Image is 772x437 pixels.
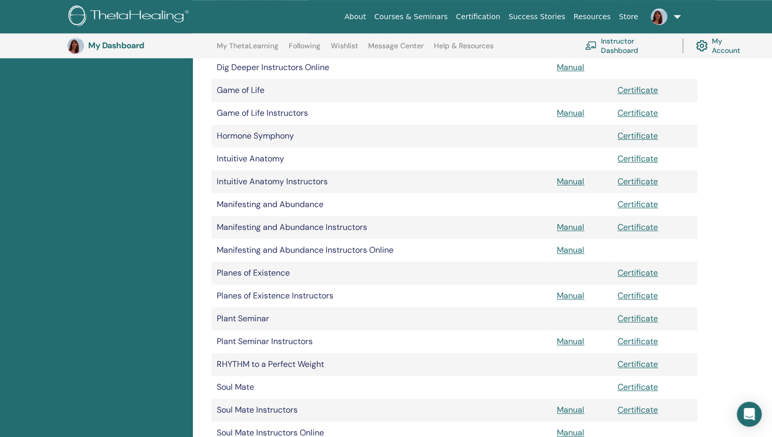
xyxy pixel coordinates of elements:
td: Soul Mate [212,376,552,399]
a: Certificate [617,381,658,392]
a: Manual [557,244,584,255]
td: Plant Seminar [212,307,552,330]
img: default.jpg [651,8,667,25]
img: cog.svg [696,37,708,54]
td: Manifesting and Abundance [212,193,552,216]
td: RHYTHM to a Perfect Weight [212,353,552,376]
a: Manual [557,176,584,187]
a: Courses & Seminars [370,7,452,26]
td: Plant Seminar Instructors [212,330,552,353]
a: Certificate [617,290,658,301]
a: Certificate [617,336,658,347]
a: Wishlist [331,42,358,58]
a: Instructor Dashboard [585,34,670,57]
img: logo.png [68,5,192,29]
td: Game of Life [212,79,552,102]
td: Game of Life Instructors [212,102,552,125]
a: Certificate [617,222,658,233]
a: My Account [696,34,751,57]
h3: My Dashboard [88,40,192,50]
a: About [340,7,370,26]
img: default.jpg [67,37,84,54]
a: Manual [557,107,584,118]
a: Manual [557,290,584,301]
td: Intuitive Anatomy Instructors [212,170,552,193]
a: Help & Resources [434,42,494,58]
a: Store [615,7,642,26]
td: Manifesting and Abundance Instructors [212,216,552,239]
a: Certificate [617,176,658,187]
td: Soul Mate Instructors [212,399,552,421]
a: Certificate [617,404,658,415]
a: Certificate [617,267,658,278]
td: Dig Deeper Instructors Online [212,56,552,79]
a: Manual [557,62,584,73]
a: Resources [569,7,615,26]
a: Certificate [617,199,658,210]
td: Planes of Existence [212,262,552,284]
img: chalkboard-teacher.svg [585,41,597,50]
a: Certification [452,7,504,26]
a: Success Stories [504,7,569,26]
td: Intuitive Anatomy [212,147,552,170]
a: Manual [557,222,584,233]
a: Certificate [617,107,658,118]
a: Certificate [617,130,658,141]
td: Manifesting and Abundance Instructors Online [212,239,552,262]
div: Open Intercom Messenger [737,402,762,427]
a: Certificate [617,153,658,164]
td: Planes of Existence Instructors [212,284,552,307]
a: My ThetaLearning [217,42,278,58]
a: Certificate [617,359,658,370]
a: Certificate [617,85,658,95]
td: Hormone Symphony [212,125,552,147]
a: Certificate [617,313,658,324]
a: Following [289,42,320,58]
a: Manual [557,336,584,347]
a: Manual [557,404,584,415]
a: Message Center [368,42,424,58]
